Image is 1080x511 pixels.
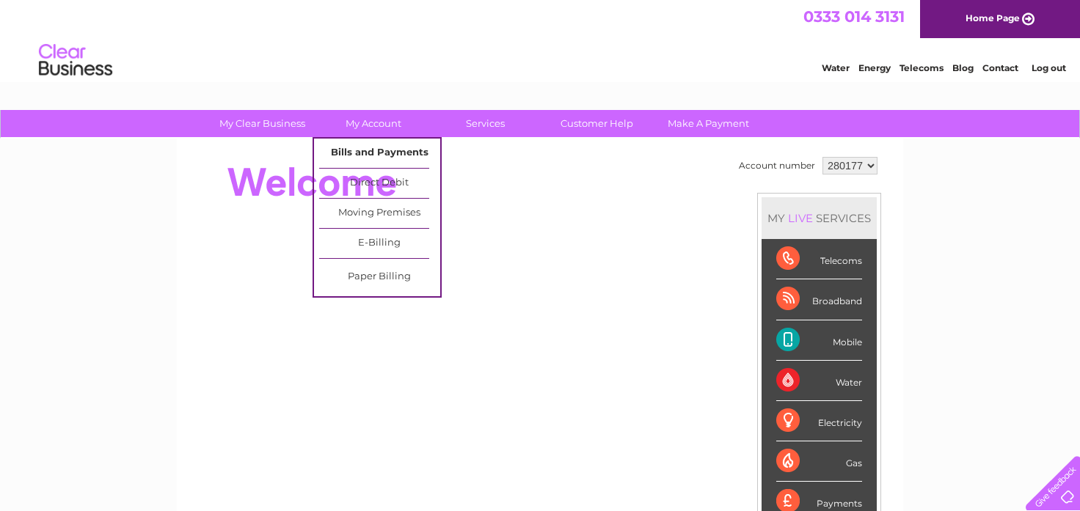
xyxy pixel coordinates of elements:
div: Gas [776,441,862,482]
a: Contact [982,62,1018,73]
div: Broadband [776,279,862,320]
a: Blog [952,62,974,73]
a: Energy [858,62,891,73]
a: Telecoms [900,62,944,73]
div: MY SERVICES [762,197,877,239]
a: Direct Debit [319,169,440,198]
a: My Clear Business [202,110,323,137]
div: Water [776,361,862,401]
a: Make A Payment [648,110,769,137]
td: Account number [735,153,819,178]
a: Moving Premises [319,199,440,228]
a: Bills and Payments [319,139,440,168]
a: E-Billing [319,229,440,258]
a: 0333 014 3131 [803,7,905,26]
a: Paper Billing [319,262,440,292]
div: LIVE [785,211,816,225]
a: Services [425,110,546,137]
div: Mobile [776,320,862,361]
a: Water [822,62,850,73]
a: My Account [313,110,434,137]
a: Log out [1032,62,1066,73]
div: Telecoms [776,239,862,279]
a: Customer Help [536,110,657,137]
div: Clear Business is a trading name of Verastar Limited (registered in [GEOGRAPHIC_DATA] No. 3667643... [194,8,888,71]
div: Electricity [776,401,862,441]
img: logo.png [38,38,113,83]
